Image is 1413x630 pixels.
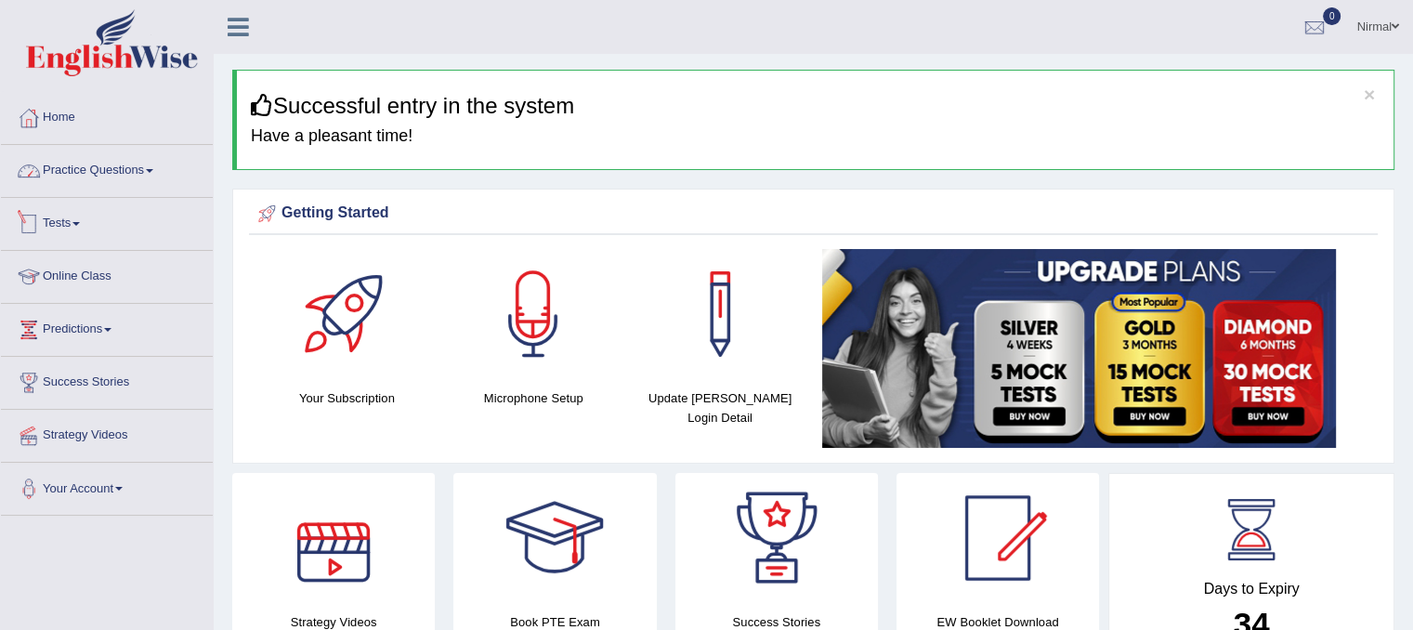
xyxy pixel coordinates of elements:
[1,251,213,297] a: Online Class
[1,410,213,456] a: Strategy Videos
[263,388,431,408] h4: Your Subscription
[1,357,213,403] a: Success Stories
[1,463,213,509] a: Your Account
[1323,7,1341,25] span: 0
[1,198,213,244] a: Tests
[1,304,213,350] a: Predictions
[636,388,805,427] h4: Update [PERSON_NAME] Login Detail
[1130,581,1373,597] h4: Days to Expiry
[1,92,213,138] a: Home
[822,249,1336,448] img: small5.jpg
[450,388,618,408] h4: Microphone Setup
[251,94,1380,118] h3: Successful entry in the system
[254,200,1373,228] div: Getting Started
[1,145,213,191] a: Practice Questions
[251,127,1380,146] h4: Have a pleasant time!
[1364,85,1375,104] button: ×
